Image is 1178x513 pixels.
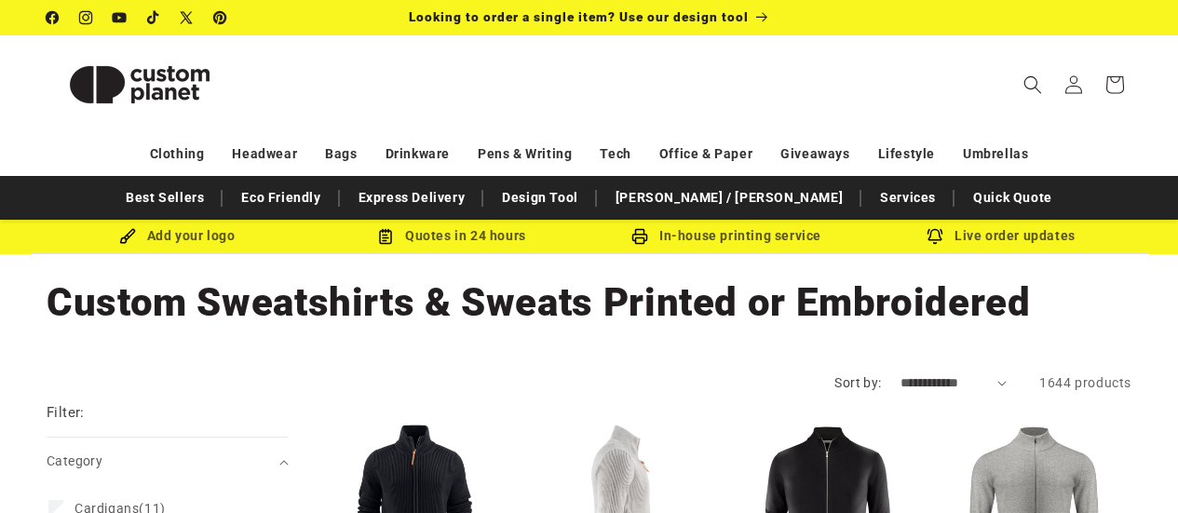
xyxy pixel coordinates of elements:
span: Category [47,453,102,468]
h1: Custom Sweatshirts & Sweats Printed or Embroidered [47,277,1131,328]
a: Bags [325,138,357,170]
a: Custom Planet [40,35,240,133]
a: Express Delivery [349,182,475,214]
img: In-house printing [631,228,648,245]
a: Umbrellas [963,138,1028,170]
a: Drinkware [386,138,450,170]
summary: Category (0 selected) [47,438,289,485]
img: Order Updates Icon [377,228,394,245]
div: Add your logo [40,224,315,248]
a: Office & Paper [659,138,752,170]
div: In-house printing service [589,224,864,248]
a: Design Tool [493,182,588,214]
img: Order updates [927,228,943,245]
div: Quotes in 24 hours [315,224,589,248]
summary: Search [1012,64,1053,105]
a: Tech [600,138,630,170]
iframe: Chat Widget [1085,424,1178,513]
a: Headwear [232,138,297,170]
div: Live order updates [864,224,1139,248]
img: Custom Planet [47,43,233,127]
span: 1644 products [1039,375,1131,390]
h2: Filter: [47,402,85,424]
a: [PERSON_NAME] / [PERSON_NAME] [606,182,852,214]
a: Pens & Writing [478,138,572,170]
a: Best Sellers [116,182,213,214]
a: Clothing [150,138,205,170]
a: Services [871,182,945,214]
a: Lifestyle [878,138,935,170]
a: Eco Friendly [232,182,330,214]
label: Sort by: [834,375,881,390]
span: Looking to order a single item? Use our design tool [409,9,749,24]
img: Brush Icon [119,228,136,245]
a: Quick Quote [964,182,1062,214]
a: Giveaways [780,138,849,170]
